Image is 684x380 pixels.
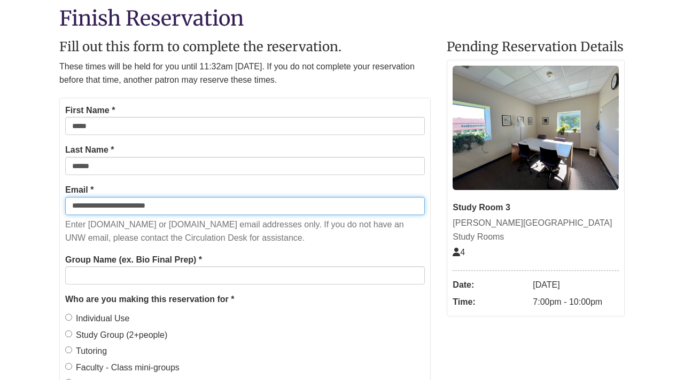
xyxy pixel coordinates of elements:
label: Faculty - Class mini-groups [65,361,180,375]
p: These times will be held for you until 11:32am [DATE]. If you do not complete your reservation be... [59,60,431,87]
h2: Pending Reservation Details [447,40,625,54]
label: First Name * [65,104,115,117]
span: The capacity of this space [453,248,465,257]
h1: Finish Reservation [59,7,625,29]
p: Enter [DOMAIN_NAME] or [DOMAIN_NAME] email addresses only. If you do not have an UNW email, pleas... [65,218,425,245]
dd: 7:00pm - 10:00pm [533,294,619,311]
input: Individual Use [65,314,72,321]
dt: Date: [453,276,527,294]
label: Email * [65,183,94,197]
dd: [DATE] [533,276,619,294]
input: Faculty - Class mini-groups [65,363,72,370]
div: [PERSON_NAME][GEOGRAPHIC_DATA] Study Rooms [453,216,619,243]
dt: Time: [453,294,527,311]
label: Individual Use [65,312,130,326]
h2: Fill out this form to complete the reservation. [59,40,431,54]
input: Study Group (2+people) [65,330,72,337]
input: Tutoring [65,346,72,353]
img: Study Room 3 [453,66,619,190]
div: Study Room 3 [453,201,619,215]
label: Group Name (ex. Bio Final Prep) * [65,253,202,267]
label: Last Name * [65,143,114,157]
label: Study Group (2+people) [65,328,167,342]
legend: Who are you making this reservation for * [65,292,425,306]
label: Tutoring [65,344,107,358]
